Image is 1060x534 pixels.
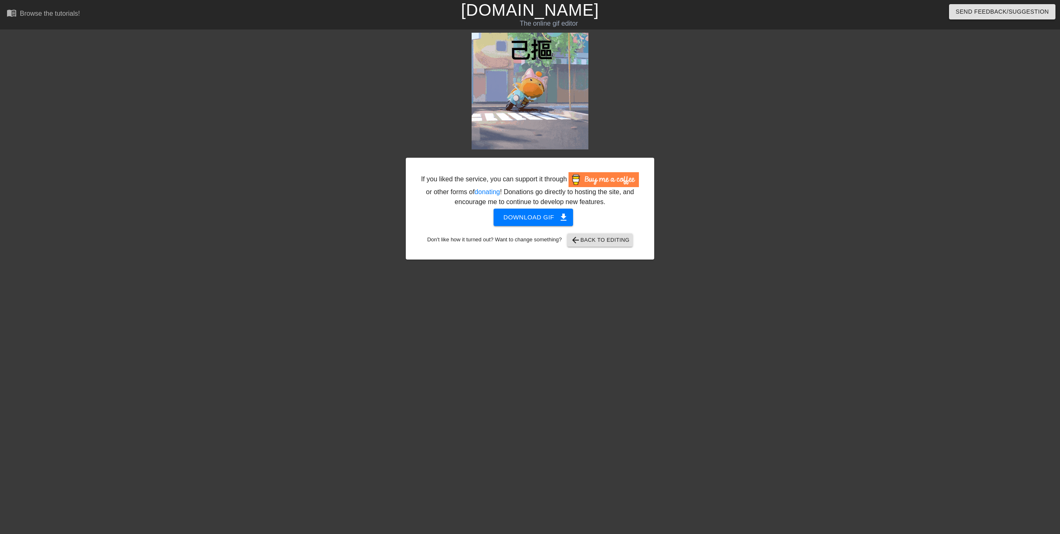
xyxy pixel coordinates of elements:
[461,1,599,19] a: [DOMAIN_NAME]
[7,8,80,21] a: Browse the tutorials!
[419,233,641,247] div: Don't like how it turned out? Want to change something?
[20,10,80,17] div: Browse the tutorials!
[567,233,633,247] button: Back to Editing
[487,213,573,220] a: Download gif
[956,7,1049,17] span: Send Feedback/Suggestion
[559,212,569,222] span: get_app
[472,33,588,149] img: LxmyVo21.gif
[949,4,1055,19] button: Send Feedback/Suggestion
[475,188,500,195] a: donating
[571,235,581,245] span: arrow_back
[569,172,639,187] img: Buy Me A Coffee
[571,235,630,245] span: Back to Editing
[494,209,573,226] button: Download gif
[420,172,640,207] div: If you liked the service, you can support it through or other forms of ! Donations go directly to...
[503,212,564,223] span: Download gif
[357,19,740,29] div: The online gif editor
[7,8,17,18] span: menu_book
